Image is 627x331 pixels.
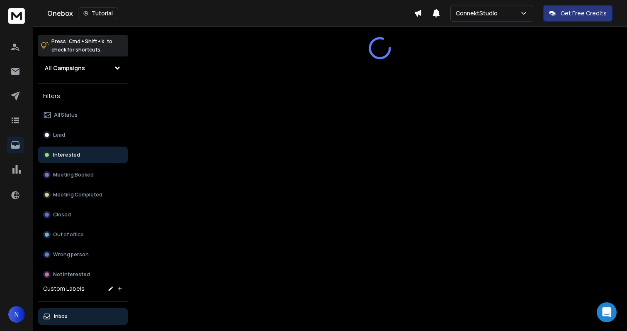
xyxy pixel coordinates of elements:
[53,211,71,218] p: Closed
[8,306,25,323] button: N
[38,206,128,223] button: Closed
[38,107,128,123] button: All Status
[38,167,128,183] button: Meeting Booked
[38,226,128,243] button: Out of office
[43,284,85,293] h3: Custom Labels
[38,186,128,203] button: Meeting Completed
[53,152,80,158] p: Interested
[53,132,65,138] p: Lead
[456,9,501,17] p: ConnektStudio
[543,5,612,22] button: Get Free Credits
[53,271,90,278] p: Not Interested
[47,7,414,19] div: Onebox
[597,302,617,322] div: Open Intercom Messenger
[78,7,118,19] button: Tutorial
[53,172,94,178] p: Meeting Booked
[38,90,128,102] h3: Filters
[561,9,607,17] p: Get Free Credits
[54,313,68,320] p: Inbox
[38,60,128,76] button: All Campaigns
[68,37,105,46] span: Cmd + Shift + k
[53,231,84,238] p: Out of office
[38,308,128,325] button: Inbox
[38,127,128,143] button: Lead
[38,266,128,283] button: Not Interested
[51,37,112,54] p: Press to check for shortcuts.
[38,246,128,263] button: Wrong person
[53,251,89,258] p: Wrong person
[38,147,128,163] button: Interested
[53,191,102,198] p: Meeting Completed
[54,112,78,118] p: All Status
[45,64,85,72] h1: All Campaigns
